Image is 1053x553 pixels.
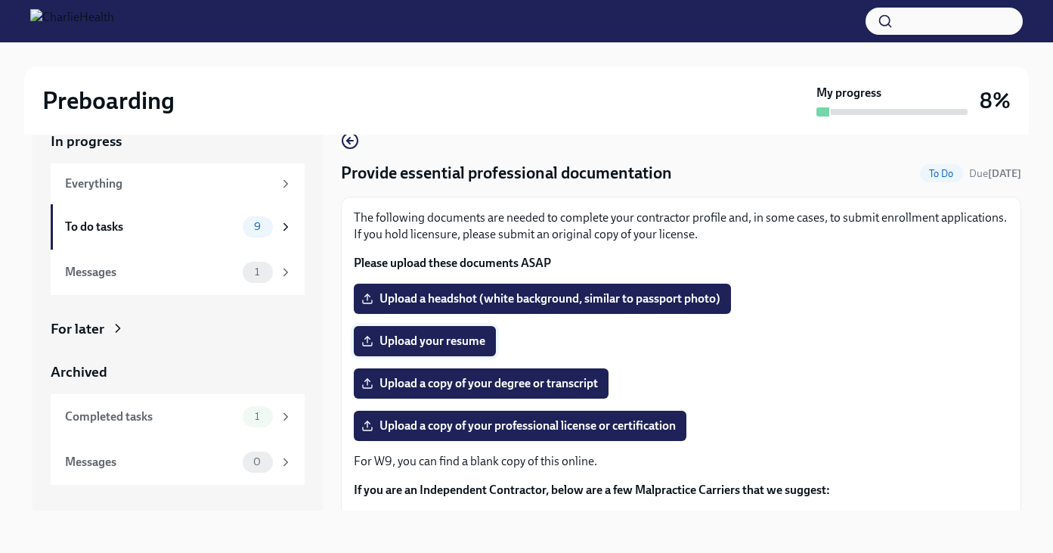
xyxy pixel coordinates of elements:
[920,168,963,179] span: To Do
[364,418,676,433] span: Upload a copy of your professional license or certification
[354,256,551,270] strong: Please upload these documents ASAP
[51,440,305,485] a: Messages0
[354,284,731,314] label: Upload a headshot (white background, similar to passport photo)
[65,176,273,192] div: Everything
[65,454,237,471] div: Messages
[51,250,305,295] a: Messages1
[51,362,305,382] a: Archived
[354,453,1008,470] p: For W9, you can find a blank copy of this online.
[30,9,114,33] img: CharlieHealth
[364,376,598,391] span: Upload a copy of your degree or transcript
[364,291,720,306] span: Upload a headshot (white background, similar to passport photo)
[980,87,1011,114] h3: 8%
[341,162,672,185] h4: Provide essential professional documentation
[354,368,609,399] label: Upload a copy of your degree or transcript
[51,319,104,339] div: For later
[244,456,270,468] span: 0
[354,483,830,497] strong: If you are an Independent Contractor, below are a few Malpractice Carriers that we suggest:
[988,167,1021,180] strong: [DATE]
[51,394,305,440] a: Completed tasks1
[354,411,686,441] label: Upload a copy of your professional license or certification
[65,219,237,235] div: To do tasks
[51,163,305,204] a: Everything
[65,264,237,281] div: Messages
[354,326,496,356] label: Upload your resume
[246,266,268,278] span: 1
[969,167,1021,180] span: Due
[51,204,305,250] a: To do tasks9
[42,85,175,116] h2: Preboarding
[364,334,485,349] span: Upload your resume
[969,166,1021,181] span: August 17th, 2025 09:00
[354,210,1008,243] p: The following documents are needed to complete your contractor profile and, in some cases, to sub...
[245,221,270,232] span: 9
[246,411,268,422] span: 1
[65,409,237,425] div: Completed tasks
[51,319,305,339] a: For later
[816,85,881,101] strong: My progress
[51,132,305,151] a: In progress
